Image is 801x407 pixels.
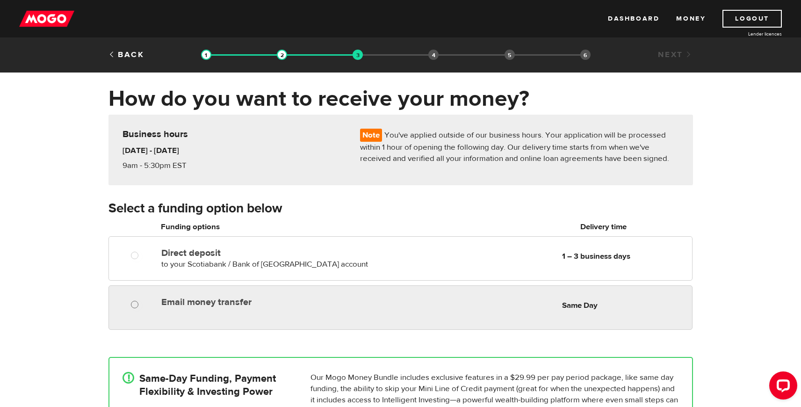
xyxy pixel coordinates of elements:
img: transparent-188c492fd9eaac0f573672f40bb141c2.gif [277,50,287,60]
span: to your Scotiabank / Bank of [GEOGRAPHIC_DATA] account [161,259,368,269]
label: Direct deposit [161,247,376,259]
span: Note [360,129,382,142]
h3: Select a funding option below [108,201,693,216]
a: Logout [722,10,782,28]
h5: Business hours [123,129,346,140]
h6: Delivery time [518,221,689,233]
a: Next [658,50,693,60]
a: Dashboard [608,10,659,28]
img: transparent-188c492fd9eaac0f573672f40bb141c2.gif [201,50,211,60]
label: Email money transfer [161,297,376,308]
b: 1 – 3 business days [562,251,630,262]
a: Back [108,50,144,60]
a: Lender licences [712,30,782,37]
b: Same Day [562,300,598,311]
h1: How do you want to receive your money? [108,87,693,111]
h6: [DATE] - [DATE] [123,145,227,156]
p: 9am - 5:30pm EST [123,160,227,171]
img: transparent-188c492fd9eaac0f573672f40bb141c2.gif [353,50,363,60]
h4: Same-Day Funding, Payment Flexibility & Investing Power [139,372,276,398]
iframe: LiveChat chat widget [762,368,801,407]
img: mogo_logo-11ee424be714fa7cbb0f0f49df9e16ec.png [19,10,74,28]
a: Money [676,10,706,28]
div: ! [123,372,134,384]
h6: Funding options [161,221,376,233]
p: You've applied outside of our business hours. Your application will be processed within 1 hour of... [360,129,679,164]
